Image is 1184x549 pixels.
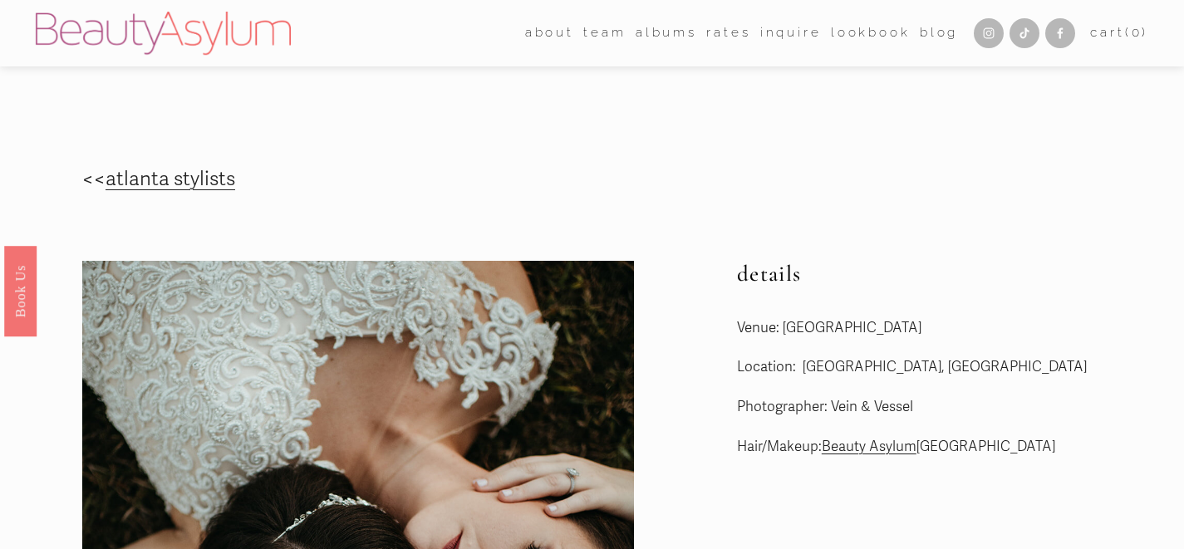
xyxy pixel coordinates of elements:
[525,22,574,45] span: about
[822,438,916,455] a: Beauty Asylum
[4,245,37,336] a: Book Us
[1045,18,1075,48] a: Facebook
[1090,22,1148,45] a: 0 items in cart
[82,162,587,198] p: <<
[974,18,1004,48] a: Instagram
[583,21,626,47] a: folder dropdown
[737,316,1148,341] p: Venue: [GEOGRAPHIC_DATA]
[831,21,911,47] a: Lookbook
[706,21,750,47] a: Rates
[636,21,697,47] a: albums
[737,434,1148,460] p: Hair/Makeup: [GEOGRAPHIC_DATA]
[583,22,626,45] span: team
[1010,18,1039,48] a: TikTok
[920,21,958,47] a: Blog
[1132,25,1142,40] span: 0
[737,395,1148,420] p: Photographer: Vein & Vessel
[106,167,235,191] a: atlanta stylists
[1125,25,1148,40] span: ( )
[737,355,1148,380] p: Location: [GEOGRAPHIC_DATA], [GEOGRAPHIC_DATA]
[737,261,1148,287] h2: details
[760,21,822,47] a: Inquire
[525,21,574,47] a: folder dropdown
[36,12,291,55] img: Beauty Asylum | Bridal Hair &amp; Makeup Charlotte &amp; Atlanta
